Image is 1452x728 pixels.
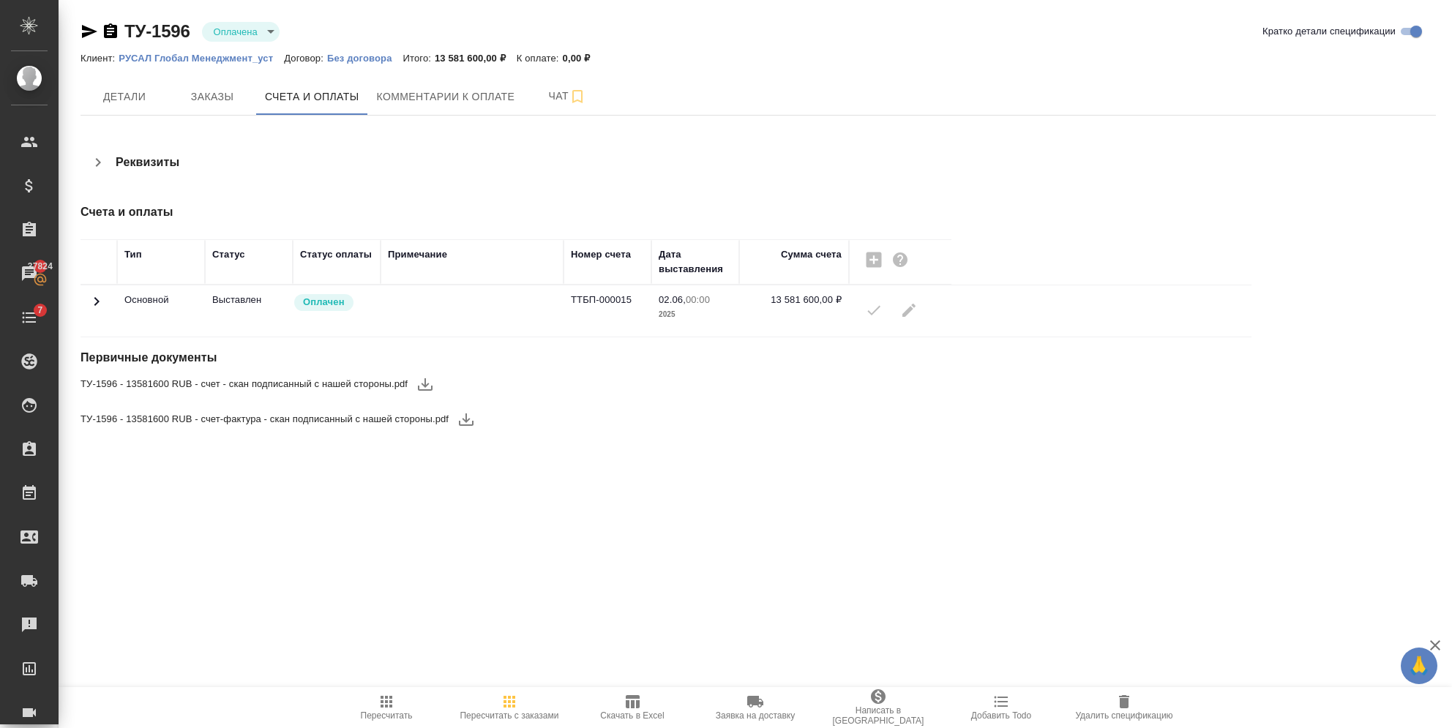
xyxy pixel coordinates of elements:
p: РУСАЛ Глобал Менеджмент_уст [119,53,284,64]
span: Пересчитать [361,710,413,721]
span: Детали [89,88,160,106]
p: К оплате: [517,53,563,64]
span: 🙏 [1407,650,1432,681]
span: Чат [532,87,602,105]
h4: Первичные документы [81,349,984,367]
h4: Счета и оплаты [81,203,984,221]
p: 00:00 [686,294,710,305]
p: 13 581 600,00 ₽ [435,53,517,64]
span: Комментарии к оплате [377,88,515,106]
td: ТТБП-000015 [564,285,651,337]
p: Без договора [327,53,403,64]
button: Пересчитать с заказами [448,687,571,728]
p: Итого: [403,53,435,64]
button: Скопировать ссылку для ЯМессенджера [81,23,98,40]
div: Статус [212,247,245,262]
a: Без договора [327,51,403,64]
button: Добавить Todo [940,687,1063,728]
a: 7 [4,299,55,336]
div: Оплачена [202,22,280,42]
p: 02.06, [659,294,686,305]
span: Toggle Row Expanded [88,301,105,312]
span: ТУ-1596 - 13581600 RUB - счет - скан подписанный с нашей стороны.pdf [81,377,408,391]
button: Скопировать ссылку [102,23,119,40]
button: Написать в [GEOGRAPHIC_DATA] [817,687,940,728]
p: Оплачен [303,295,345,309]
span: 7 [29,303,51,318]
div: Номер счета [571,247,631,262]
a: ТУ-1596 [124,21,190,41]
button: Заявка на доставку [694,687,817,728]
button: 🙏 [1401,648,1437,684]
span: 37824 [19,259,61,274]
td: 13 581 600,00 ₽ [739,285,849,337]
svg: Подписаться [569,88,586,105]
span: Скачать в Excel [600,710,664,721]
h4: Реквизиты [116,154,179,171]
span: Удалить спецификацию [1075,710,1172,721]
div: Примечание [388,247,447,262]
a: РУСАЛ Глобал Менеджмент_уст [119,51,284,64]
div: Сумма счета [781,247,842,262]
p: 2025 [659,307,732,322]
div: Тип [124,247,142,262]
p: Все изменения в спецификации заблокированы [212,293,285,307]
button: Удалить спецификацию [1063,687,1186,728]
span: Счета и оплаты [265,88,359,106]
span: Написать в [GEOGRAPHIC_DATA] [826,705,931,726]
div: Статус оплаты [300,247,372,262]
span: Пересчитать с заказами [460,710,558,721]
p: 0,00 ₽ [563,53,602,64]
button: Скачать в Excel [571,687,694,728]
span: Добавить Todo [971,710,1031,721]
span: Заявка на доставку [716,710,795,721]
button: Пересчитать [325,687,448,728]
a: 37824 [4,255,55,292]
span: ТУ-1596 - 13581600 RUB - счет-фактура - скан подписанный с нашей стороны.pdf [81,412,449,427]
p: Клиент: [81,53,119,64]
div: Дата выставления [659,247,732,277]
td: Основной [117,285,205,337]
span: Заказы [177,88,247,106]
button: Оплачена [209,26,262,38]
p: Договор: [284,53,327,64]
span: Кратко детали спецификации [1262,24,1396,39]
